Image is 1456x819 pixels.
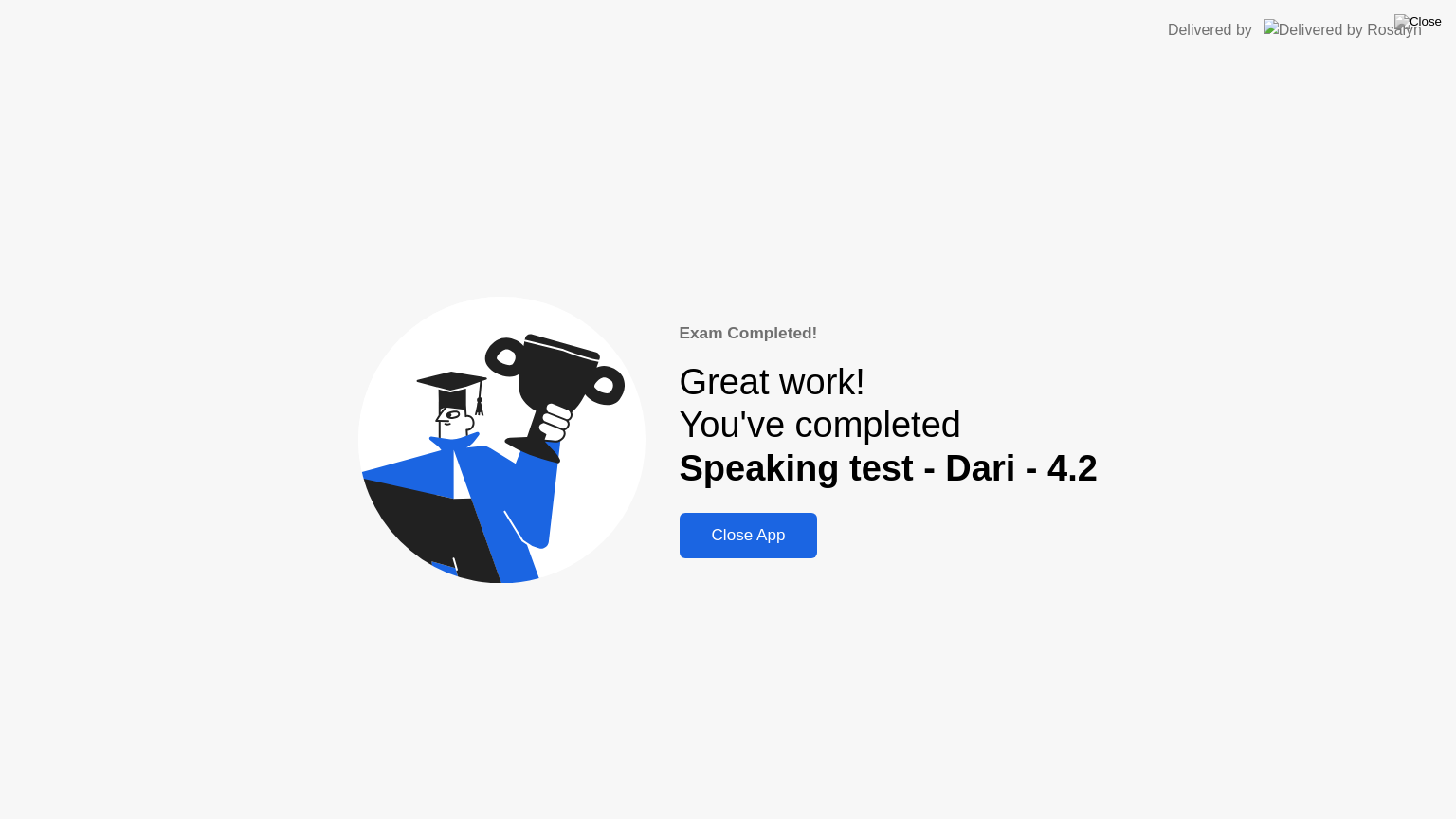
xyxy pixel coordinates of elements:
div: Delivered by [1168,19,1252,42]
b: Speaking test - Dari - 4.2 [680,448,1098,488]
div: Close App [685,526,812,545]
img: Close [1394,14,1442,29]
img: Delivered by Rosalyn [1264,19,1422,41]
div: Exam Completed! [680,321,1098,346]
button: Close App [680,513,818,558]
div: Great work! You've completed [680,361,1098,491]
